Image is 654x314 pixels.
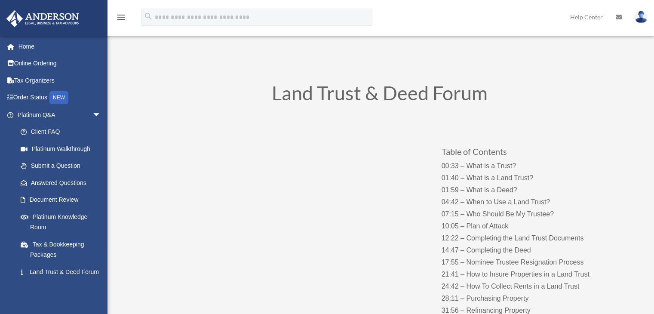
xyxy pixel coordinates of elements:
a: Document Review [12,191,114,209]
a: Online Ordering [6,55,114,72]
h1: Land Trust & Deed Forum [147,83,612,107]
i: search [144,12,153,21]
a: Tax & Bookkeeping Packages [12,236,114,263]
a: Home [6,38,114,55]
a: Submit a Question [12,157,114,175]
div: NEW [49,91,68,104]
a: Tax Organizers [6,72,114,89]
i: menu [116,12,126,22]
a: Land Trust & Deed Forum [12,263,110,280]
img: User Pic [635,11,648,23]
h3: Table of Contents [442,147,611,160]
a: Answered Questions [12,174,114,191]
a: Client FAQ [12,123,114,141]
span: arrow_drop_down [92,106,110,124]
a: Portal Feedback [12,280,114,298]
a: Order StatusNEW [6,89,114,107]
a: menu [116,15,126,22]
a: Platinum Walkthrough [12,140,114,157]
a: Platinum Q&Aarrow_drop_down [6,106,114,123]
a: Platinum Knowledge Room [12,208,114,236]
img: Anderson Advisors Platinum Portal [4,10,82,27]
